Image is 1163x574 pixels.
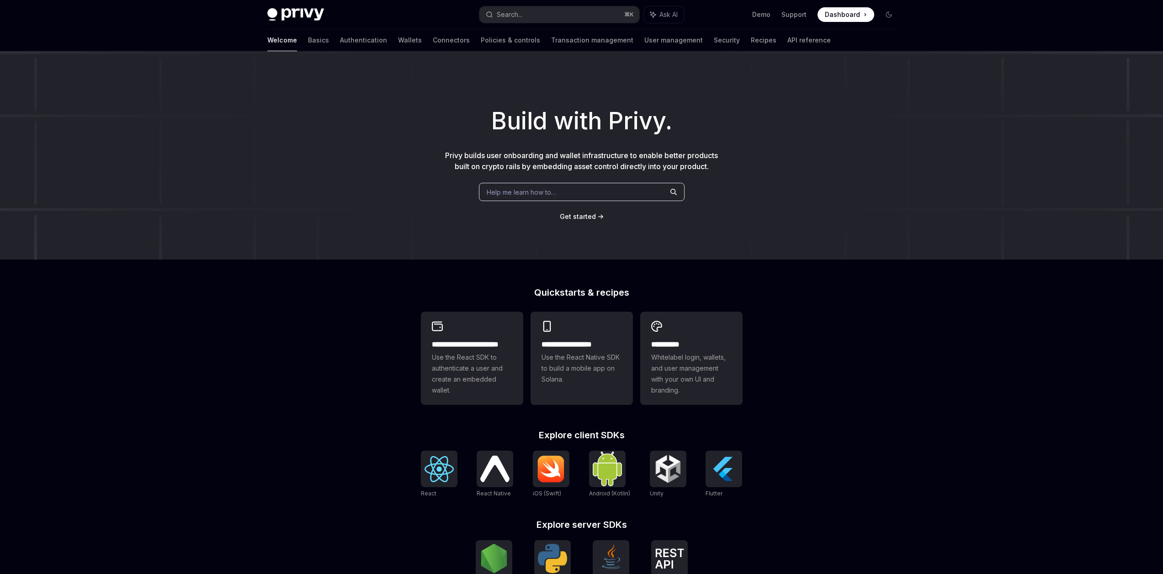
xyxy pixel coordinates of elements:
img: React Native [480,456,510,482]
a: API reference [787,29,831,51]
a: Authentication [340,29,387,51]
span: Ask AI [659,10,678,19]
a: Demo [752,10,770,19]
h2: Explore server SDKs [421,520,743,529]
span: Get started [560,213,596,220]
a: Basics [308,29,329,51]
a: User management [644,29,703,51]
a: Transaction management [551,29,633,51]
a: Android (Kotlin)Android (Kotlin) [589,451,630,498]
img: Flutter [709,454,738,484]
span: ⌘ K [624,11,634,18]
a: Connectors [433,29,470,51]
img: Python [538,544,567,573]
img: React [425,456,454,482]
span: Help me learn how to… [487,187,556,197]
button: Ask AI [644,6,684,23]
span: Android (Kotlin) [589,490,630,497]
span: Unity [650,490,664,497]
a: Wallets [398,29,422,51]
h1: Build with Privy. [15,103,1148,139]
button: Search...⌘K [479,6,639,23]
span: Use the React SDK to authenticate a user and create an embedded wallet. [432,352,512,396]
h2: Quickstarts & recipes [421,288,743,297]
h2: Explore client SDKs [421,430,743,440]
img: dark logo [267,8,324,21]
a: React NativeReact Native [477,451,513,498]
img: Unity [653,454,683,484]
a: **** **** **** ***Use the React Native SDK to build a mobile app on Solana. [531,312,633,405]
span: Whitelabel login, wallets, and user management with your own UI and branding. [651,352,732,396]
span: Flutter [706,490,722,497]
img: REST API [655,548,684,569]
span: iOS (Swift) [533,490,561,497]
a: FlutterFlutter [706,451,742,498]
img: NodeJS [479,544,509,573]
img: Java [596,544,626,573]
a: Welcome [267,29,297,51]
span: React [421,490,436,497]
a: Get started [560,212,596,221]
a: iOS (Swift)iOS (Swift) [533,451,569,498]
a: Policies & controls [481,29,540,51]
a: **** *****Whitelabel login, wallets, and user management with your own UI and branding. [640,312,743,405]
span: Dashboard [825,10,860,19]
a: Recipes [751,29,776,51]
img: Android (Kotlin) [593,452,622,486]
a: Support [781,10,807,19]
span: React Native [477,490,511,497]
img: iOS (Swift) [536,455,566,483]
div: Search... [497,9,522,20]
span: Privy builds user onboarding and wallet infrastructure to enable better products built on crypto ... [445,151,718,171]
a: UnityUnity [650,451,686,498]
a: Dashboard [818,7,874,22]
button: Toggle dark mode [882,7,896,22]
a: ReactReact [421,451,457,498]
a: Security [714,29,740,51]
span: Use the React Native SDK to build a mobile app on Solana. [542,352,622,385]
